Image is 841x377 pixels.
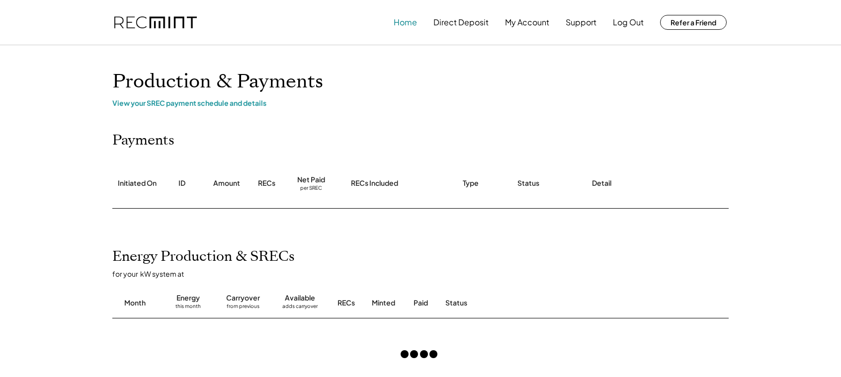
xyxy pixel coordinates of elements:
[112,70,729,93] h1: Production & Payments
[112,248,295,265] h2: Energy Production & SRECs
[337,298,355,308] div: RECs
[176,293,200,303] div: Energy
[613,12,644,32] button: Log Out
[394,12,417,32] button: Home
[178,178,185,188] div: ID
[213,178,240,188] div: Amount
[114,16,197,29] img: recmint-logotype%403x.png
[517,178,539,188] div: Status
[463,178,479,188] div: Type
[175,303,201,313] div: this month
[282,303,318,313] div: adds carryover
[124,298,146,308] div: Month
[226,293,260,303] div: Carryover
[118,178,157,188] div: Initiated On
[227,303,259,313] div: from previous
[112,132,174,149] h2: Payments
[433,12,489,32] button: Direct Deposit
[505,12,549,32] button: My Account
[112,269,739,278] div: for your kW system at
[372,298,395,308] div: Minted
[351,178,398,188] div: RECs Included
[660,15,727,30] button: Refer a Friend
[414,298,428,308] div: Paid
[592,178,611,188] div: Detail
[258,178,275,188] div: RECs
[300,185,322,192] div: per SREC
[445,298,614,308] div: Status
[112,98,729,107] div: View your SREC payment schedule and details
[285,293,315,303] div: Available
[566,12,596,32] button: Support
[297,175,325,185] div: Net Paid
